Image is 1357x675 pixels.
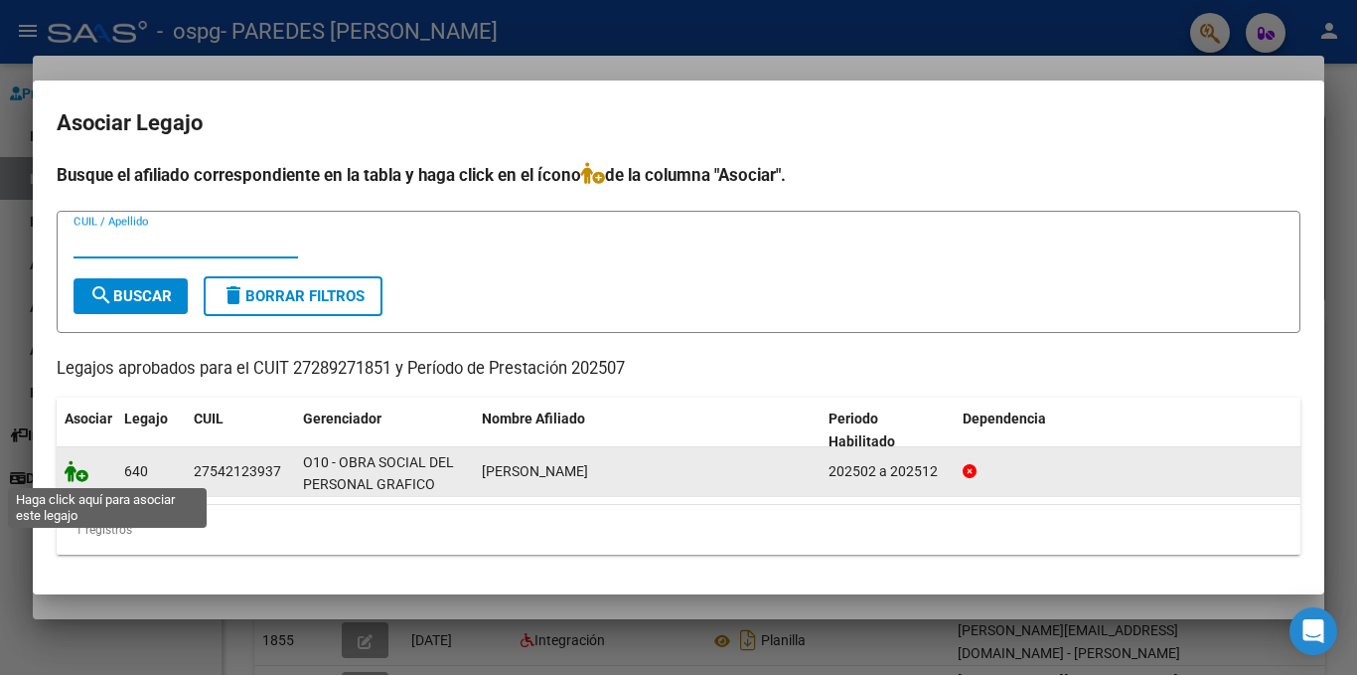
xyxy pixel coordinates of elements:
datatable-header-cell: Asociar [57,398,116,463]
span: 640 [124,463,148,479]
h4: Busque el afiliado correspondiente en la tabla y haga click en el ícono de la columna "Asociar". [57,162,1300,188]
span: O10 - OBRA SOCIAL DEL PERSONAL GRAFICO [303,454,454,493]
span: Borrar Filtros [222,287,365,305]
datatable-header-cell: Dependencia [955,398,1301,463]
span: CUIL [194,411,224,426]
mat-icon: delete [222,283,245,307]
span: Legajo [124,411,168,426]
span: Dependencia [963,411,1046,426]
h2: Asociar Legajo [57,104,1300,142]
datatable-header-cell: Nombre Afiliado [474,398,821,463]
mat-icon: search [89,283,113,307]
span: Nombre Afiliado [482,411,585,426]
span: Gerenciador [303,411,381,426]
datatable-header-cell: Periodo Habilitado [821,398,955,463]
span: Periodo Habilitado [829,411,895,449]
span: Asociar [65,411,112,426]
button: Buscar [74,278,188,314]
div: 1 registros [57,505,1300,555]
button: Borrar Filtros [204,276,382,316]
datatable-header-cell: Gerenciador [295,398,474,463]
span: CRISTAL LUISANA EILEEN [482,463,588,479]
datatable-header-cell: Legajo [116,398,186,463]
div: 202502 a 202512 [829,460,947,483]
div: Open Intercom Messenger [1289,607,1337,655]
p: Legajos aprobados para el CUIT 27289271851 y Período de Prestación 202507 [57,357,1300,382]
div: 27542123937 [194,460,281,483]
datatable-header-cell: CUIL [186,398,295,463]
span: Buscar [89,287,172,305]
